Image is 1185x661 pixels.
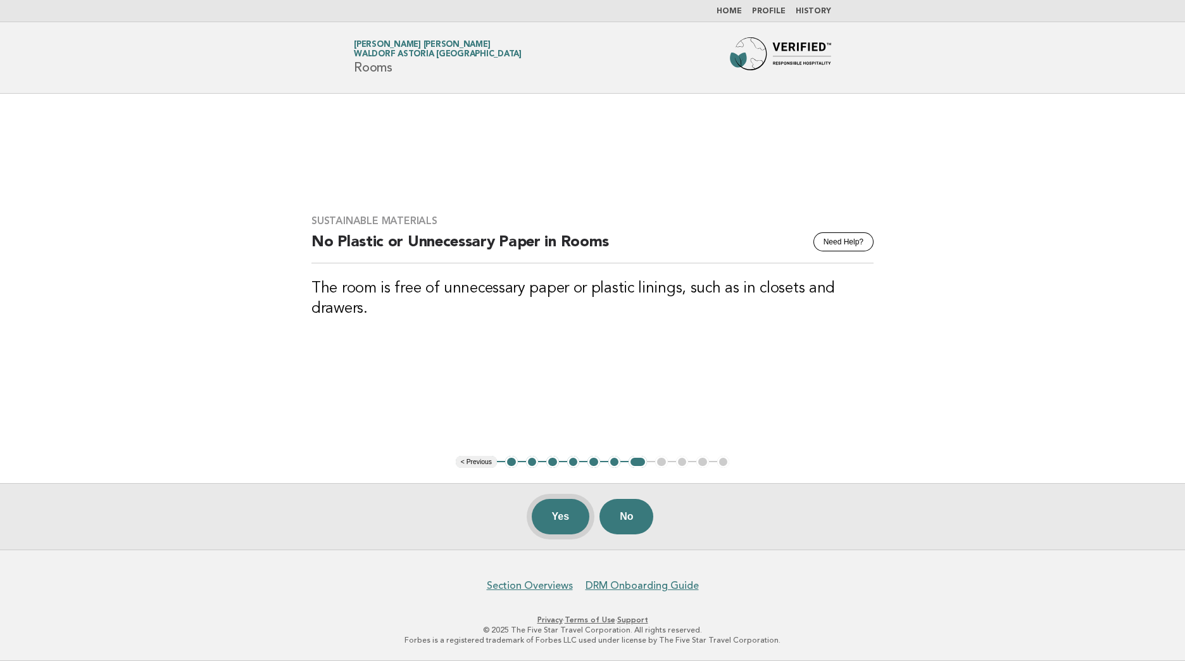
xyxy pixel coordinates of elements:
button: Need Help? [813,232,874,251]
h3: Sustainable Materials [311,215,874,227]
h2: No Plastic or Unnecessary Paper in Rooms [311,232,874,263]
a: Section Overviews [487,579,573,592]
a: Profile [752,8,786,15]
a: History [796,8,831,15]
a: Support [617,615,648,624]
a: Privacy [537,615,563,624]
button: 7 [629,456,647,469]
button: Yes [532,499,590,534]
a: DRM Onboarding Guide [586,579,699,592]
button: No [599,499,653,534]
p: · · [205,615,980,625]
button: 2 [526,456,539,469]
h1: Rooms [354,41,522,74]
h3: The room is free of unnecessary paper or plastic linings, such as in closets and drawers. [311,279,874,319]
a: Terms of Use [565,615,615,624]
p: Forbes is a registered trademark of Forbes LLC used under license by The Five Star Travel Corpora... [205,635,980,645]
span: Waldorf Astoria [GEOGRAPHIC_DATA] [354,51,522,59]
p: © 2025 The Five Star Travel Corporation. All rights reserved. [205,625,980,635]
a: Home [717,8,742,15]
button: 5 [587,456,600,469]
button: 1 [505,456,518,469]
img: Forbes Travel Guide [730,37,831,78]
button: < Previous [456,456,497,469]
a: [PERSON_NAME] [PERSON_NAME]Waldorf Astoria [GEOGRAPHIC_DATA] [354,41,522,58]
button: 6 [608,456,621,469]
button: 4 [567,456,580,469]
button: 3 [546,456,559,469]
